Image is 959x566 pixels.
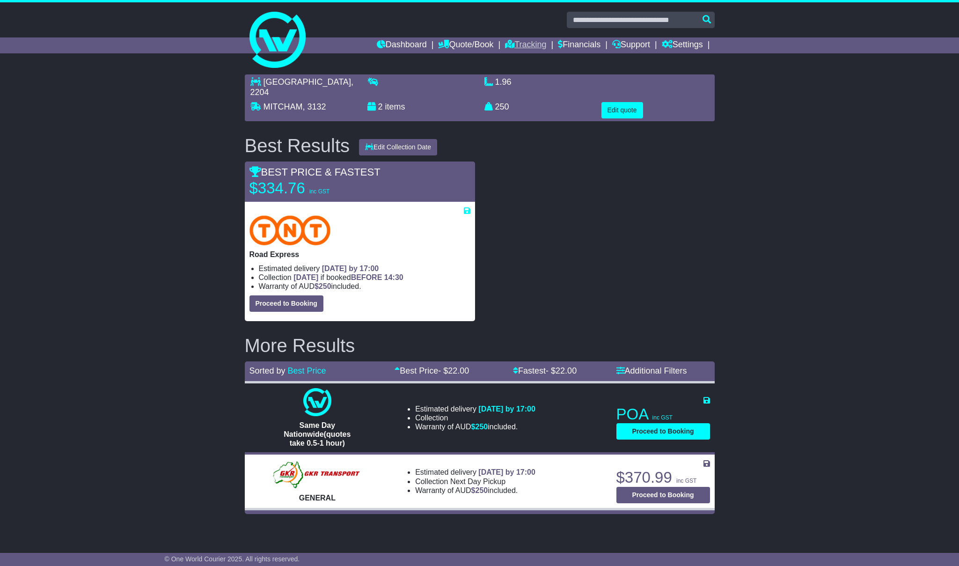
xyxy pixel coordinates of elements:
[616,366,687,375] a: Additional Filters
[249,295,323,312] button: Proceed to Booking
[299,494,336,502] span: GENERAL
[546,366,577,375] span: - $
[616,405,710,424] p: POA
[315,282,331,290] span: $
[249,366,286,375] span: Sorted by
[438,37,493,53] a: Quote/Book
[558,37,600,53] a: Financials
[448,366,469,375] span: 22.00
[612,37,650,53] a: Support
[249,179,366,198] p: $334.76
[272,461,362,489] img: GKR: GENERAL
[309,188,329,195] span: inc GST
[478,405,535,413] span: [DATE] by 17:00
[476,486,488,494] span: 250
[415,486,535,495] li: Warranty of AUD included.
[662,37,703,53] a: Settings
[264,77,351,87] span: [GEOGRAPHIC_DATA]
[351,273,382,281] span: BEFORE
[322,265,379,272] span: [DATE] by 17:00
[478,468,535,476] span: [DATE] by 17:00
[293,273,318,281] span: [DATE]
[378,102,383,111] span: 2
[259,282,470,291] li: Warranty of AUD included.
[384,273,403,281] span: 14:30
[385,102,405,111] span: items
[245,335,715,356] h2: More Results
[395,366,469,375] a: Best Price- $22.00
[249,166,381,178] span: BEST PRICE & FASTEST
[471,423,488,431] span: $
[415,404,535,413] li: Estimated delivery
[616,468,710,487] p: $370.99
[240,135,355,156] div: Best Results
[471,486,488,494] span: $
[250,77,353,97] span: , 2204
[259,273,470,282] li: Collection
[495,102,509,111] span: 250
[249,250,470,259] p: Road Express
[415,422,535,431] li: Warranty of AUD included.
[293,273,403,281] span: if booked
[450,478,505,485] span: Next Day Pickup
[513,366,577,375] a: Fastest- $22.00
[438,366,469,375] span: - $
[415,413,535,422] li: Collection
[495,77,512,87] span: 1.96
[303,102,326,111] span: , 3132
[264,102,303,111] span: MITCHAM
[303,388,331,416] img: One World Courier: Same Day Nationwide(quotes take 0.5-1 hour)
[616,487,710,503] button: Proceed to Booking
[259,264,470,273] li: Estimated delivery
[556,366,577,375] span: 22.00
[249,215,331,245] img: TNT Domestic: Road Express
[319,282,331,290] span: 250
[377,37,427,53] a: Dashboard
[505,37,546,53] a: Tracking
[288,366,326,375] a: Best Price
[415,477,535,486] li: Collection
[284,421,351,447] span: Same Day Nationwide(quotes take 0.5-1 hour)
[359,139,437,155] button: Edit Collection Date
[676,478,696,484] span: inc GST
[415,468,535,477] li: Estimated delivery
[165,555,300,563] span: © One World Courier 2025. All rights reserved.
[616,423,710,440] button: Proceed to Booking
[652,414,673,421] span: inc GST
[476,423,488,431] span: 250
[601,102,643,118] button: Edit quote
